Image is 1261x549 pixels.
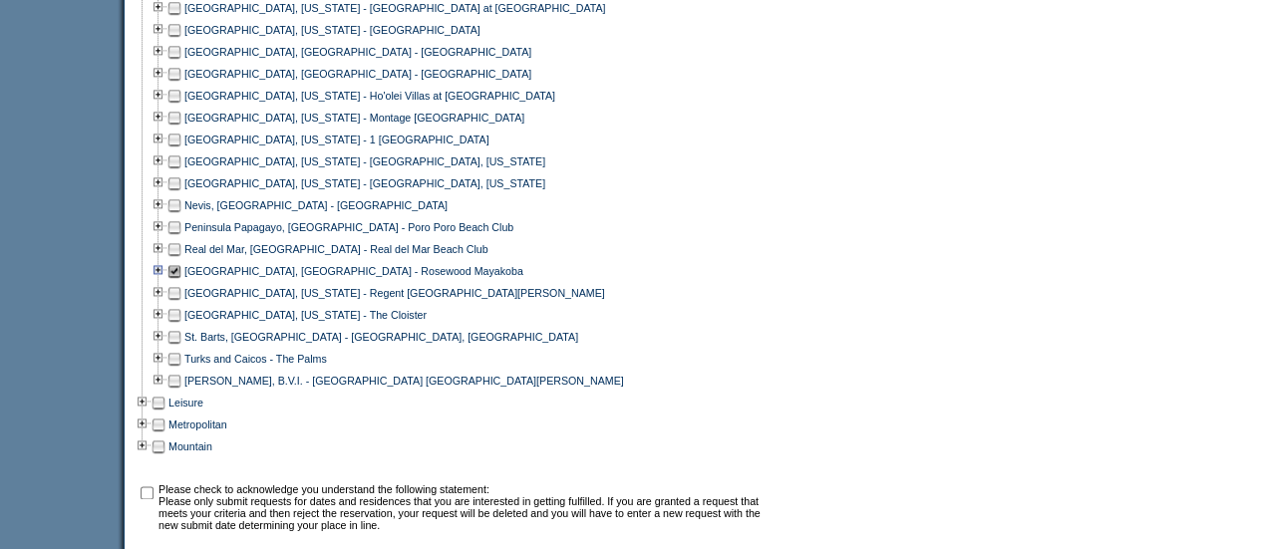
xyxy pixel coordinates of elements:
a: Real del Mar, [GEOGRAPHIC_DATA] - Real del Mar Beach Club [184,243,488,255]
a: St. Barts, [GEOGRAPHIC_DATA] - [GEOGRAPHIC_DATA], [GEOGRAPHIC_DATA] [184,331,578,343]
a: Mountain [168,440,212,452]
a: [GEOGRAPHIC_DATA], [US_STATE] - The Cloister [184,309,427,321]
a: [GEOGRAPHIC_DATA], [US_STATE] - Ho'olei Villas at [GEOGRAPHIC_DATA] [184,90,555,102]
td: Please check to acknowledge you understand the following statement: Please only submit requests f... [158,483,766,531]
a: [GEOGRAPHIC_DATA], [US_STATE] - Montage [GEOGRAPHIC_DATA] [184,112,524,124]
a: [GEOGRAPHIC_DATA], [US_STATE] - 1 [GEOGRAPHIC_DATA] [184,134,489,145]
a: [GEOGRAPHIC_DATA], [US_STATE] - [GEOGRAPHIC_DATA], [US_STATE] [184,155,545,167]
a: Peninsula Papagayo, [GEOGRAPHIC_DATA] - Poro Poro Beach Club [184,221,513,233]
a: [GEOGRAPHIC_DATA], [US_STATE] - [GEOGRAPHIC_DATA] [184,24,480,36]
a: Metropolitan [168,418,227,430]
a: [PERSON_NAME], B.V.I. - [GEOGRAPHIC_DATA] [GEOGRAPHIC_DATA][PERSON_NAME] [184,375,624,387]
a: Turks and Caicos - The Palms [184,353,327,365]
a: [GEOGRAPHIC_DATA], [GEOGRAPHIC_DATA] - Rosewood Mayakoba [184,265,523,277]
a: [GEOGRAPHIC_DATA], [US_STATE] - Regent [GEOGRAPHIC_DATA][PERSON_NAME] [184,287,605,299]
a: [GEOGRAPHIC_DATA], [GEOGRAPHIC_DATA] - [GEOGRAPHIC_DATA] [184,68,531,80]
a: [GEOGRAPHIC_DATA], [US_STATE] - [GEOGRAPHIC_DATA], [US_STATE] [184,177,545,189]
a: Leisure [168,397,203,409]
a: Nevis, [GEOGRAPHIC_DATA] - [GEOGRAPHIC_DATA] [184,199,448,211]
a: [GEOGRAPHIC_DATA], [US_STATE] - [GEOGRAPHIC_DATA] at [GEOGRAPHIC_DATA] [184,2,605,14]
a: [GEOGRAPHIC_DATA], [GEOGRAPHIC_DATA] - [GEOGRAPHIC_DATA] [184,46,531,58]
